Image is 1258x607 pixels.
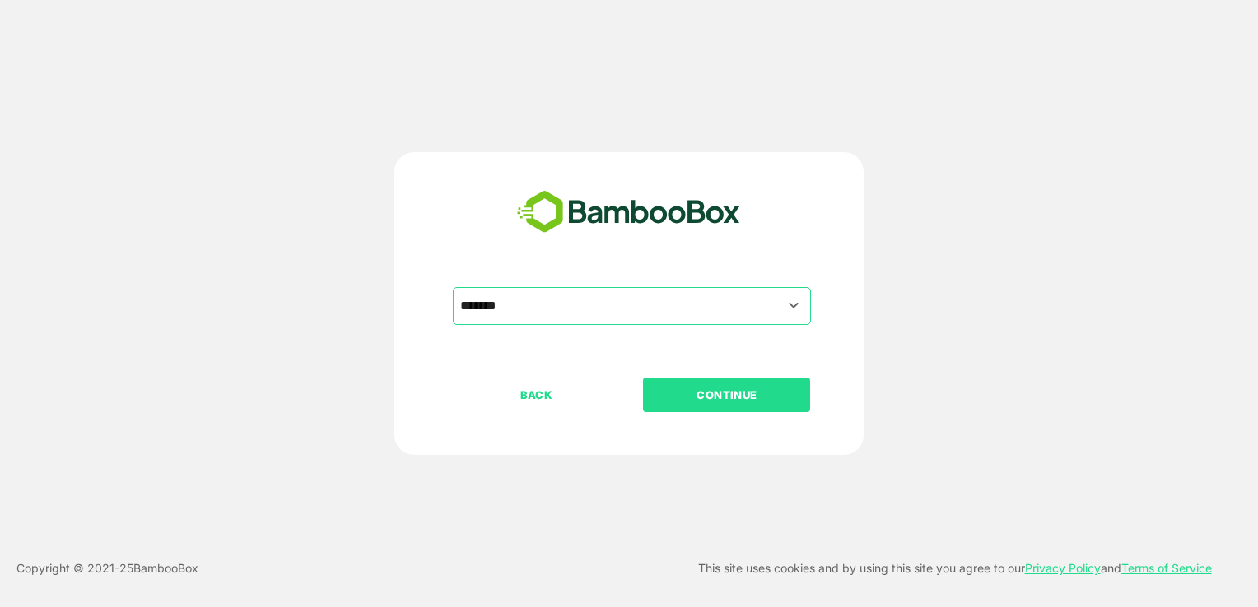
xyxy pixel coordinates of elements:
[645,386,809,404] p: CONTINUE
[643,378,810,412] button: CONTINUE
[454,386,619,404] p: BACK
[508,185,749,239] img: bamboobox
[698,558,1212,578] p: This site uses cookies and by using this site you agree to our and
[453,378,620,412] button: BACK
[1121,561,1212,575] a: Terms of Service
[783,294,805,317] button: Open
[1025,561,1101,575] a: Privacy Policy
[16,558,198,578] p: Copyright © 2021- 25 BambooBox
